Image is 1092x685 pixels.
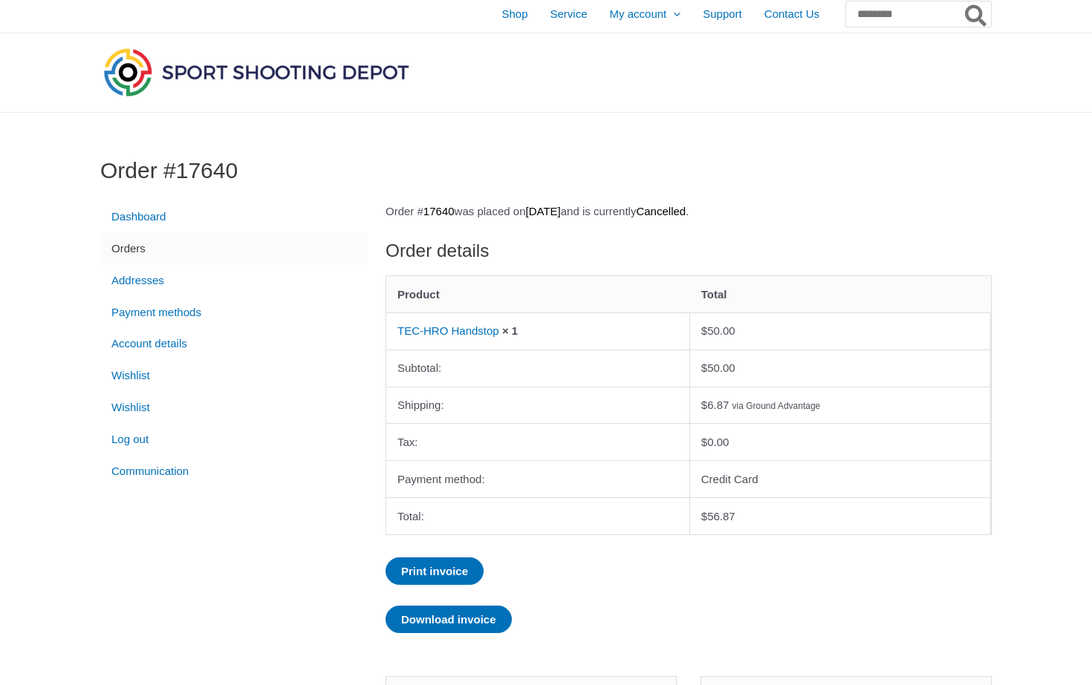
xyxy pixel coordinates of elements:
[100,328,368,360] a: Account details
[386,460,690,497] th: Payment method:
[100,201,368,233] a: Dashboard
[386,387,690,424] th: Shipping:
[386,276,690,312] th: Product
[701,510,735,522] span: 56.87
[100,296,368,328] a: Payment methods
[100,455,368,487] a: Communication
[502,324,518,337] strong: × 1
[701,399,729,411] span: 6.87
[386,606,512,633] a: Download invoice
[386,423,690,460] th: Tax:
[100,157,992,184] h1: Order #17640
[525,205,560,217] mark: [DATE]
[636,205,686,217] mark: Cancelled
[701,324,735,337] bdi: 50.00
[386,557,484,585] a: Print invoice
[732,401,821,411] small: via Ground Advantage
[701,510,707,522] span: $
[397,324,499,337] a: TEC-HRO Handstop
[690,460,991,497] td: Credit Card
[386,497,690,534] th: Total:
[701,399,707,411] span: $
[423,205,455,217] mark: 17640
[100,201,368,488] nav: Account pages
[100,264,368,296] a: Addresses
[690,276,991,312] th: Total
[701,361,707,374] span: $
[100,423,368,455] a: Log out
[386,350,690,387] th: Subtotal:
[701,361,735,374] span: 50.00
[701,324,707,337] span: $
[386,201,992,222] p: Order # was placed on and is currently .
[701,436,707,448] span: $
[386,239,992,263] h2: Order details
[100,232,368,264] a: Orders
[962,1,991,27] button: Search
[100,360,368,392] a: Wishlist
[701,436,729,448] span: 0.00
[100,392,368,424] a: Wishlist
[100,45,412,99] img: Sport Shooting Depot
